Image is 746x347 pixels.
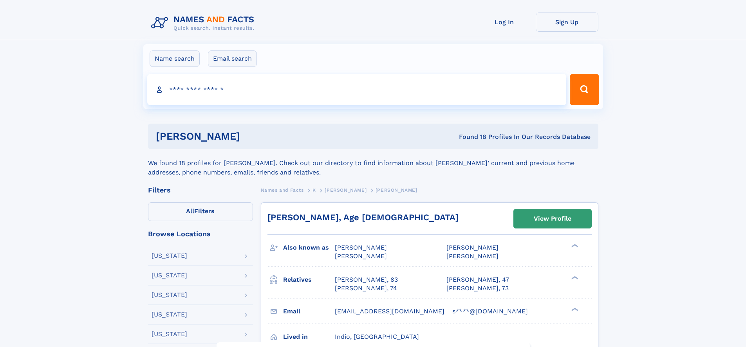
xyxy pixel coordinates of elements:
[147,74,567,105] input: search input
[267,212,459,222] a: [PERSON_NAME], Age [DEMOGRAPHIC_DATA]
[152,292,187,298] div: [US_STATE]
[148,13,261,34] img: Logo Names and Facts
[156,131,350,141] h1: [PERSON_NAME]
[376,187,417,193] span: [PERSON_NAME]
[150,50,200,67] label: Name search
[283,330,335,343] h3: Lived in
[148,149,598,177] div: We found 18 profiles for [PERSON_NAME]. Check out our directory to find information about [PERSON...
[335,244,387,251] span: [PERSON_NAME]
[335,275,398,284] a: [PERSON_NAME], 83
[312,187,316,193] span: K
[325,185,367,195] a: [PERSON_NAME]
[186,207,194,215] span: All
[569,275,579,280] div: ❯
[349,133,591,141] div: Found 18 Profiles In Our Records Database
[335,307,444,315] span: [EMAIL_ADDRESS][DOMAIN_NAME]
[152,253,187,259] div: [US_STATE]
[283,273,335,286] h3: Relatives
[208,50,257,67] label: Email search
[283,305,335,318] h3: Email
[446,275,509,284] a: [PERSON_NAME], 47
[148,187,253,194] div: Filters
[473,13,536,32] a: Log In
[534,210,571,228] div: View Profile
[152,272,187,279] div: [US_STATE]
[148,202,253,221] label: Filters
[446,244,499,251] span: [PERSON_NAME]
[536,13,598,32] a: Sign Up
[152,311,187,318] div: [US_STATE]
[325,187,367,193] span: [PERSON_NAME]
[569,243,579,248] div: ❯
[335,333,419,340] span: Indio, [GEOGRAPHIC_DATA]
[446,284,509,293] a: [PERSON_NAME], 73
[335,252,387,260] span: [PERSON_NAME]
[514,209,591,228] a: View Profile
[446,252,499,260] span: [PERSON_NAME]
[152,331,187,337] div: [US_STATE]
[283,241,335,254] h3: Also known as
[570,74,599,105] button: Search Button
[312,185,316,195] a: K
[261,185,304,195] a: Names and Facts
[569,307,579,312] div: ❯
[335,284,397,293] a: [PERSON_NAME], 74
[148,230,253,237] div: Browse Locations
